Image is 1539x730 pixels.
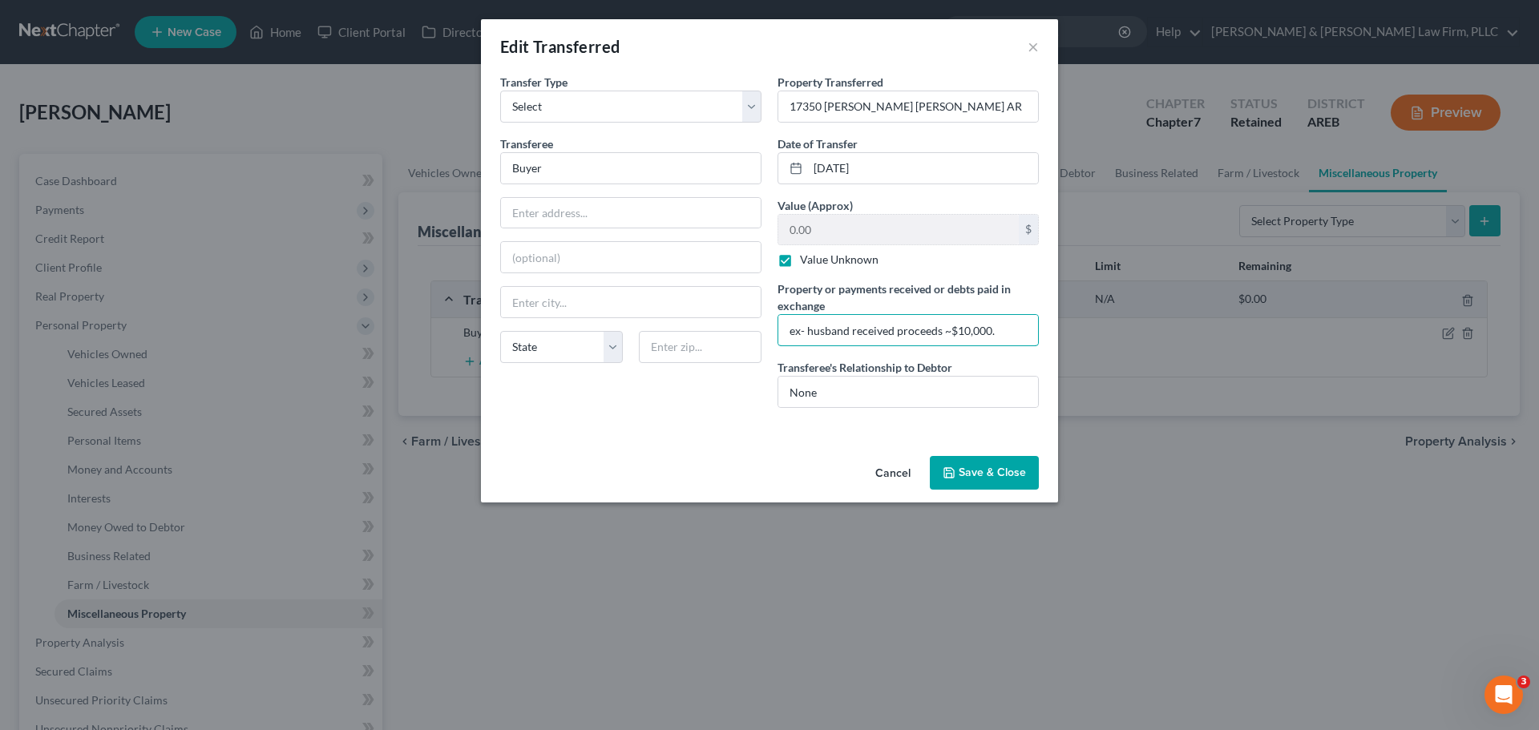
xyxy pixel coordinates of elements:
[778,315,1038,345] input: --
[778,75,883,89] span: Property Transferred
[1019,215,1038,245] div: $
[1517,676,1530,688] span: 3
[501,242,761,272] input: (optional)
[778,197,853,214] label: Value (Approx)
[862,458,923,490] button: Cancel
[1028,37,1039,56] button: ×
[639,331,761,363] input: Enter zip...
[778,137,858,151] span: Date of Transfer
[778,215,1019,245] input: 0.00
[501,287,761,317] input: Enter city...
[501,198,761,228] input: Enter address...
[501,153,761,184] input: Enter name...
[778,280,1039,314] label: Property or payments received or debts paid in exchange
[1484,676,1523,714] iframe: Intercom live chat
[778,377,1038,407] input: --
[800,252,879,268] label: Value Unknown
[500,137,553,151] span: Transferee
[808,153,1038,184] input: MM/DD/YYYY
[778,91,1038,122] input: ex. Title to 2004 Jeep Compass
[500,35,620,58] div: Edit Transferred
[778,359,952,376] label: Transferee's Relationship to Debtor
[500,75,568,89] span: Transfer Type
[930,456,1039,490] button: Save & Close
